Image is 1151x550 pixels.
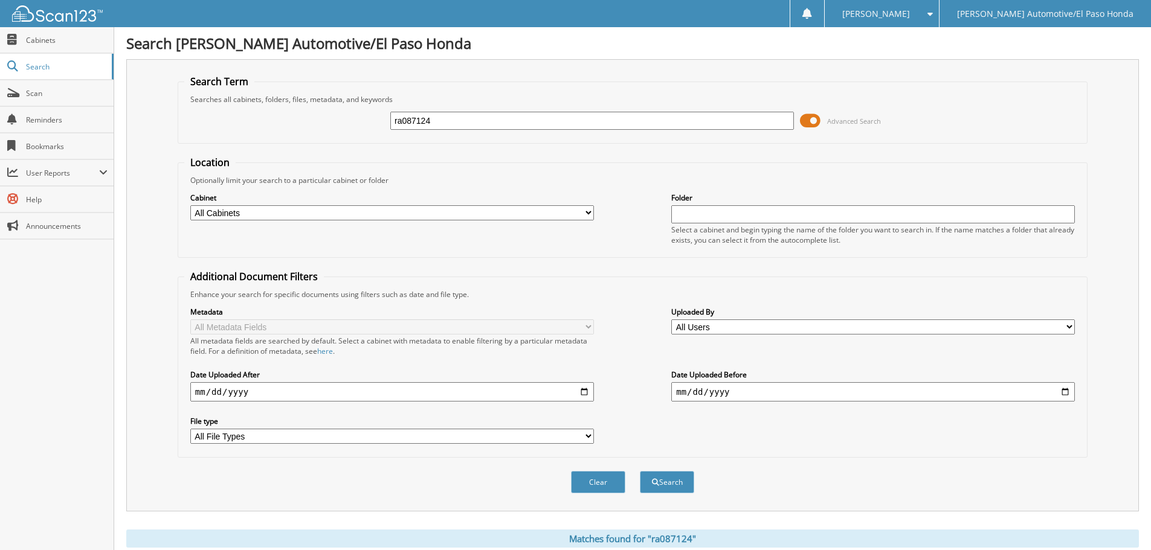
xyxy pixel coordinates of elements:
[184,175,1081,185] div: Optionally limit your search to a particular cabinet or folder
[190,369,594,380] label: Date Uploaded After
[184,270,324,283] legend: Additional Document Filters
[317,346,333,356] a: here
[184,289,1081,299] div: Enhance your search for specific documents using filters such as date and file type.
[671,225,1075,245] div: Select a cabinet and begin typing the name of the folder you want to search in. If the name match...
[26,221,108,231] span: Announcements
[671,193,1075,203] label: Folder
[640,471,694,493] button: Search
[26,194,108,205] span: Help
[842,10,910,18] span: [PERSON_NAME]
[26,115,108,125] span: Reminders
[671,307,1075,317] label: Uploaded By
[12,5,103,22] img: scan123-logo-white.svg
[184,75,254,88] legend: Search Term
[26,88,108,98] span: Scan
[26,35,108,45] span: Cabinets
[827,117,881,126] span: Advanced Search
[671,382,1075,401] input: end
[671,369,1075,380] label: Date Uploaded Before
[126,33,1139,53] h1: Search [PERSON_NAME] Automotive/El Paso Honda
[184,156,236,169] legend: Location
[26,168,99,178] span: User Reports
[26,141,108,152] span: Bookmarks
[190,416,594,426] label: File type
[190,336,594,356] div: All metadata fields are searched by default. Select a cabinet with metadata to enable filtering b...
[190,382,594,401] input: start
[190,307,594,317] label: Metadata
[190,193,594,203] label: Cabinet
[26,62,106,72] span: Search
[184,94,1081,104] div: Searches all cabinets, folders, files, metadata, and keywords
[126,529,1139,548] div: Matches found for "ra087124"
[957,10,1133,18] span: [PERSON_NAME] Automotive/El Paso Honda
[571,471,625,493] button: Clear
